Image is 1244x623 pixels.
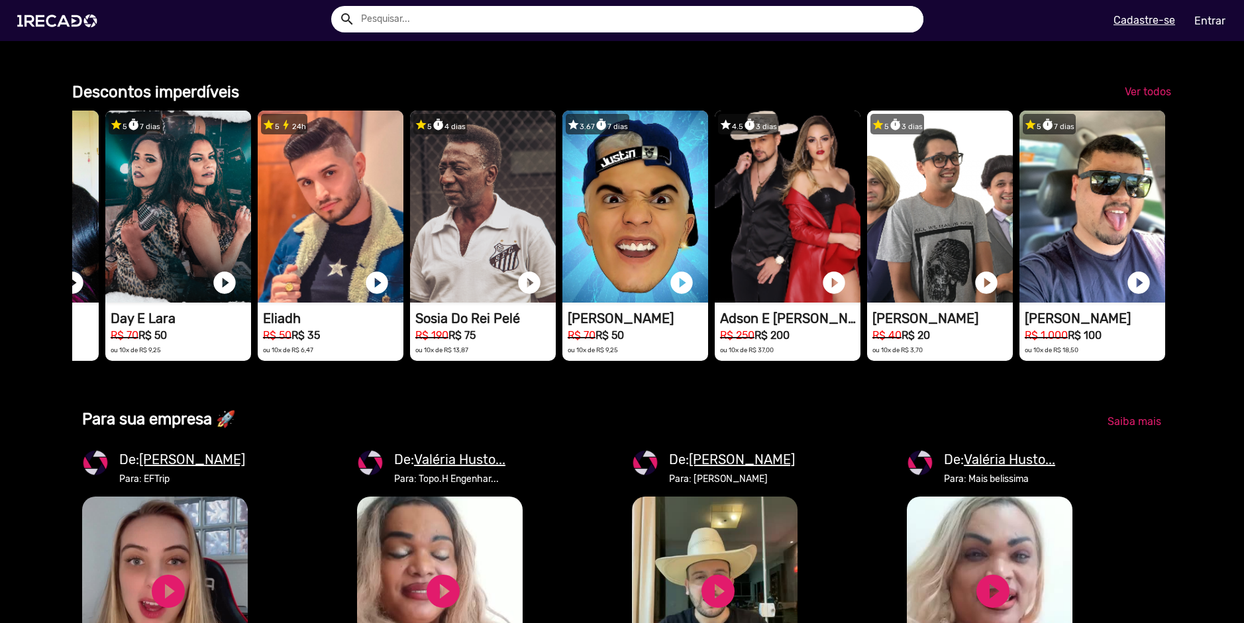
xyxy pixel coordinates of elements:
[964,452,1055,467] u: Valéria Husto...
[669,472,795,486] mat-card-subtitle: Para: [PERSON_NAME]
[720,311,860,326] h1: Adson E [PERSON_NAME]
[351,6,923,32] input: Pesquisar...
[1025,329,1068,342] small: R$ 1.000
[111,329,138,342] small: R$ 70
[59,269,85,296] a: play_circle_filled
[821,269,847,296] a: play_circle_filled
[119,472,245,486] mat-card-subtitle: Para: EFTrip
[568,329,596,342] small: R$ 70
[568,311,708,326] h1: [PERSON_NAME]
[410,111,556,303] video: 1RECADO vídeos dedicados para fãs e empresas
[1125,269,1152,296] a: play_circle_filled
[415,329,448,342] small: R$ 190
[415,346,468,354] small: ou 10x de R$ 13,87
[944,472,1055,486] mat-card-subtitle: Para: Mais belissima
[1186,9,1234,32] a: Entrar
[944,450,1055,469] mat-card-title: De:
[1108,415,1161,428] span: Saiba mais
[754,329,790,342] b: R$ 200
[263,311,403,326] h1: Eliadh
[258,111,403,303] video: 1RECADO vídeos dedicados para fãs e empresas
[669,450,795,469] mat-card-title: De:
[105,111,251,303] video: 1RECADO vídeos dedicados para fãs e empresas
[364,269,390,296] a: play_circle_filled
[138,329,167,342] b: R$ 50
[111,311,251,326] h1: Day E Lara
[872,346,923,354] small: ou 10x de R$ 3,70
[872,311,1013,326] h1: [PERSON_NAME]
[1019,111,1165,303] video: 1RECADO vídeos dedicados para fãs e empresas
[448,329,476,342] b: R$ 75
[720,346,774,354] small: ou 10x de R$ 37,00
[72,83,239,101] b: Descontos imperdíveis
[111,346,161,354] small: ou 10x de R$ 9,25
[1068,329,1102,342] b: R$ 100
[720,329,754,342] small: R$ 250
[339,11,355,27] mat-icon: Example home icon
[394,472,505,486] mat-card-subtitle: Para: Topo.H Engenhar...
[1025,311,1165,326] h1: [PERSON_NAME]
[423,571,463,611] a: play_circle_filled
[973,269,1000,296] a: play_circle_filled
[973,571,1013,611] a: play_circle_filled
[698,571,738,611] a: play_circle_filled
[263,329,291,342] small: R$ 50
[82,410,236,428] b: Para sua empresa 🚀
[715,111,860,303] video: 1RECADO vídeos dedicados para fãs e empresas
[148,571,188,611] a: play_circle_filled
[689,452,795,467] u: [PERSON_NAME]
[1025,346,1078,354] small: ou 10x de R$ 18,50
[291,329,320,342] b: R$ 35
[872,329,902,342] small: R$ 40
[414,452,505,467] u: Valéria Husto...
[119,450,245,469] mat-card-title: De:
[263,346,313,354] small: ou 10x de R$ 6,47
[562,111,708,303] video: 1RECADO vídeos dedicados para fãs e empresas
[668,269,695,296] a: play_circle_filled
[1125,85,1171,98] span: Ver todos
[568,346,618,354] small: ou 10x de R$ 9,25
[415,311,556,326] h1: Sosia Do Rei Pelé
[335,7,358,30] button: Example home icon
[516,269,543,296] a: play_circle_filled
[394,450,505,469] mat-card-title: De:
[596,329,624,342] b: R$ 50
[867,111,1013,303] video: 1RECADO vídeos dedicados para fãs e empresas
[139,452,245,467] u: [PERSON_NAME]
[1114,14,1175,26] u: Cadastre-se
[902,329,930,342] b: R$ 20
[211,269,238,296] a: play_circle_filled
